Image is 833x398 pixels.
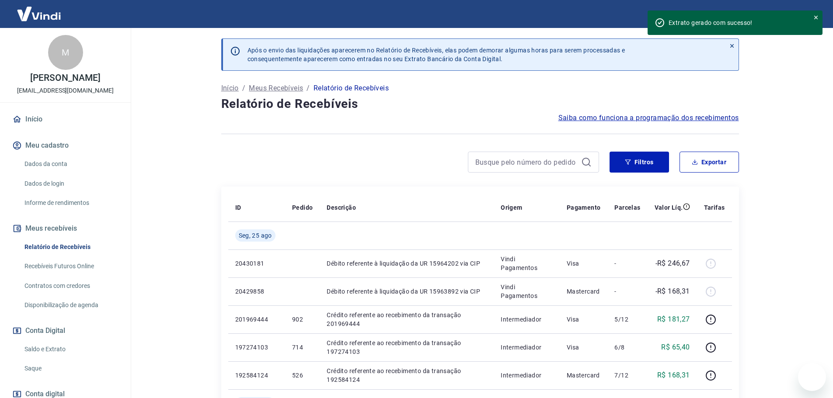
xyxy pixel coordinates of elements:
p: Visa [567,259,601,268]
p: R$ 168,31 [657,370,690,381]
h4: Relatório de Recebíveis [221,95,739,113]
a: Contratos com credores [21,277,120,295]
p: 201969444 [235,315,278,324]
iframe: Botão para abrir a janela de mensagens, conversa em andamento [798,363,826,391]
p: R$ 65,40 [661,342,690,353]
a: Início [10,110,120,129]
p: Pedido [292,203,313,212]
a: Recebíveis Futuros Online [21,257,120,275]
button: Meus recebíveis [10,219,120,238]
p: Parcelas [614,203,640,212]
button: Exportar [680,152,739,173]
p: Tarifas [704,203,725,212]
p: [EMAIL_ADDRESS][DOMAIN_NAME] [17,86,114,95]
a: Saque [21,360,120,377]
p: Pagamento [567,203,601,212]
div: Extrato gerado com sucesso! [669,18,802,27]
p: Mastercard [567,371,601,380]
p: Débito referente à liquidação da UR 15964202 via CIP [327,259,487,268]
button: Filtros [610,152,669,173]
p: Intermediador [501,343,553,352]
p: [PERSON_NAME] [30,73,100,83]
p: Vindi Pagamentos [501,283,553,300]
p: ID [235,203,241,212]
span: Seg, 25 ago [239,231,272,240]
p: Crédito referente ao recebimento da transação 192584124 [327,367,487,384]
a: Relatório de Recebíveis [21,238,120,256]
p: 192584124 [235,371,278,380]
p: 5/12 [614,315,640,324]
a: Dados da conta [21,155,120,173]
a: Meus Recebíveis [249,83,303,93]
p: Intermediador [501,315,553,324]
p: Intermediador [501,371,553,380]
div: M [48,35,83,70]
button: Conta Digital [10,321,120,340]
p: R$ 181,27 [657,314,690,325]
p: -R$ 168,31 [655,286,690,297]
p: 197274103 [235,343,278,352]
p: Após o envio das liquidações aparecerem no Relatório de Recebíveis, elas podem demorar algumas ho... [247,46,625,63]
p: 7/12 [614,371,640,380]
input: Busque pelo número do pedido [475,156,578,169]
p: Valor Líq. [655,203,683,212]
p: 902 [292,315,313,324]
a: Início [221,83,239,93]
p: Relatório de Recebíveis [314,83,389,93]
p: Crédito referente ao recebimento da transação 197274103 [327,339,487,356]
p: 20430181 [235,259,278,268]
p: Origem [501,203,522,212]
p: 714 [292,343,313,352]
img: Vindi [10,0,67,27]
p: - [614,259,640,268]
p: -R$ 246,67 [655,258,690,269]
p: - [614,287,640,296]
p: 526 [292,371,313,380]
p: Mastercard [567,287,601,296]
p: Débito referente à liquidação da UR 15963892 via CIP [327,287,487,296]
a: Informe de rendimentos [21,194,120,212]
p: Visa [567,315,601,324]
p: Crédito referente ao recebimento da transação 201969444 [327,311,487,328]
a: Disponibilização de agenda [21,296,120,314]
p: 20429858 [235,287,278,296]
a: Saldo e Extrato [21,340,120,358]
p: Descrição [327,203,356,212]
p: Visa [567,343,601,352]
button: Meu cadastro [10,136,120,155]
button: Sair [791,6,823,22]
p: Vindi Pagamentos [501,255,553,272]
p: / [242,83,245,93]
p: 6/8 [614,343,640,352]
a: Dados de login [21,175,120,193]
p: / [307,83,310,93]
a: Saiba como funciona a programação dos recebimentos [558,113,739,123]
